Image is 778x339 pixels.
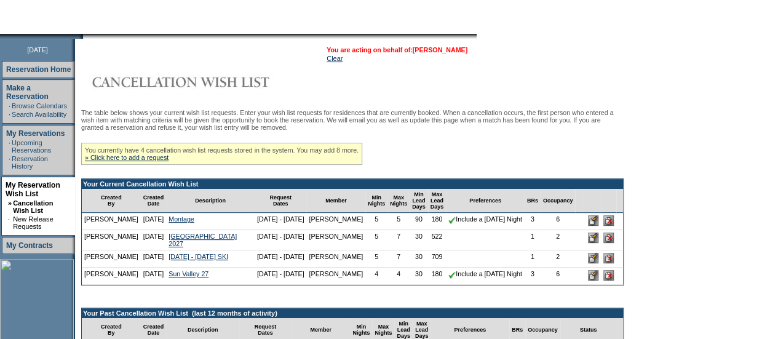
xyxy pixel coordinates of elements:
td: · [8,215,12,230]
a: [GEOGRAPHIC_DATA] 2027 [169,233,237,247]
td: 709 [428,250,447,268]
a: [DATE] - [DATE] SKI [169,253,228,260]
td: [PERSON_NAME] [82,250,141,268]
td: [DATE] [141,213,167,230]
td: 3 [525,213,541,230]
td: 3 [525,268,541,285]
td: · [9,155,10,170]
td: Your Past Cancellation Wish List (last 12 months of activity) [82,308,623,318]
td: [DATE] [141,230,167,250]
a: My Reservations [6,129,65,138]
td: 5 [387,213,410,230]
td: 7 [387,230,410,250]
a: Search Availability [12,111,66,118]
a: My Contracts [6,241,53,250]
input: Delete this Request [603,270,614,281]
td: 7 [387,250,410,268]
td: [PERSON_NAME] [306,213,365,230]
td: [DATE] [141,268,167,285]
td: · [9,139,10,154]
td: [PERSON_NAME] [306,230,365,250]
td: Min Lead Days [410,189,428,213]
td: Preferences [446,189,525,213]
span: You are acting on behalf of: [327,46,467,54]
td: 30 [410,250,428,268]
span: [DATE] [27,46,48,54]
td: Request Dates [255,189,307,213]
a: Reservation Home [6,65,71,74]
td: [PERSON_NAME] [82,230,141,250]
td: Min Nights [365,189,387,213]
td: Created Date [141,189,167,213]
img: chkSmaller.gif [448,217,456,224]
a: [PERSON_NAME] [413,46,467,54]
td: 4 [365,268,387,285]
nobr: [DATE] - [DATE] [257,270,304,277]
td: 4 [387,268,410,285]
td: 2 [541,230,576,250]
a: Sun Valley 27 [169,270,208,277]
a: Make a Reservation [6,84,49,101]
input: Edit this Request [588,270,598,281]
td: 2 [541,250,576,268]
img: blank.gif [83,34,84,39]
td: 1 [525,250,541,268]
a: Upcoming Reservations [12,139,51,154]
td: [DATE] [141,250,167,268]
td: [PERSON_NAME] [82,213,141,230]
td: Occupancy [541,189,576,213]
nobr: Include a [DATE] Night [448,215,522,223]
div: You currently have 4 cancellation wish list requests stored in the system. You may add 8 more. [81,143,362,165]
td: · [9,102,10,110]
td: 5 [365,213,387,230]
input: Edit this Request [588,253,598,263]
a: New Release Requests [13,215,53,230]
a: Cancellation Wish List [13,199,53,214]
a: Browse Calendars [12,102,67,110]
input: Edit this Request [588,215,598,226]
img: promoShadowLeftCorner.gif [79,34,83,39]
a: Reservation History [12,155,48,170]
td: 6 [541,268,576,285]
input: Edit this Request [588,233,598,243]
img: chkSmaller.gif [448,271,456,279]
nobr: [DATE] - [DATE] [257,215,304,223]
td: 5 [365,250,387,268]
td: 180 [428,213,447,230]
td: 1 [525,230,541,250]
td: Created By [82,189,141,213]
a: Clear [327,55,343,62]
b: » [8,199,12,207]
td: 5 [365,230,387,250]
td: · [9,111,10,118]
a: My Reservation Wish List [6,181,60,198]
nobr: [DATE] - [DATE] [257,253,304,260]
input: Delete this Request [603,253,614,263]
td: 30 [410,268,428,285]
td: 180 [428,268,447,285]
td: BRs [525,189,541,213]
nobr: Include a [DATE] Night [448,270,522,277]
input: Delete this Request [603,215,614,226]
td: 90 [410,213,428,230]
img: Cancellation Wish List [81,70,327,94]
td: 6 [541,213,576,230]
td: Your Current Cancellation Wish List [82,179,623,189]
td: Description [166,189,255,213]
a: Montage [169,215,194,223]
input: Delete this Request [603,233,614,243]
td: [PERSON_NAME] [306,268,365,285]
td: Member [306,189,365,213]
td: [PERSON_NAME] [82,268,141,285]
td: Max Nights [387,189,410,213]
a: » Click here to add a request [85,154,169,161]
td: Max Lead Days [428,189,447,213]
td: [PERSON_NAME] [306,250,365,268]
td: 30 [410,230,428,250]
td: 522 [428,230,447,250]
nobr: [DATE] - [DATE] [257,233,304,240]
